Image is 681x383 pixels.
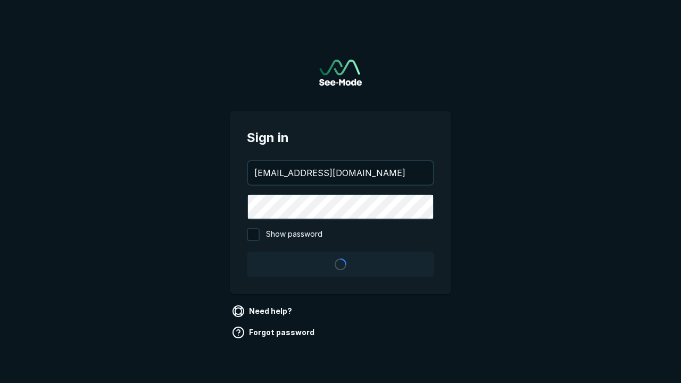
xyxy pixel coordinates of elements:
span: Sign in [247,128,434,147]
input: your@email.com [248,161,433,185]
span: Show password [266,228,322,241]
img: See-Mode Logo [319,60,362,86]
a: Go to sign in [319,60,362,86]
a: Need help? [230,303,296,320]
a: Forgot password [230,324,319,341]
